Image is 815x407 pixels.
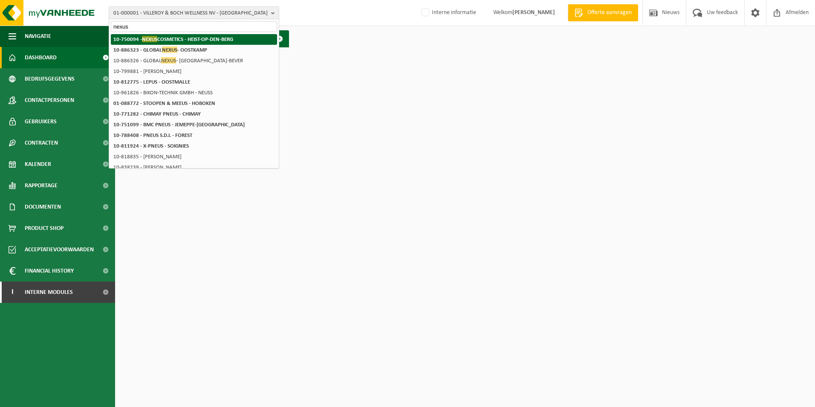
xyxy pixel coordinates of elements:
[25,90,74,111] span: Contactpersonen
[25,282,73,303] span: Interne modules
[142,36,157,42] span: NEXUS
[25,196,61,218] span: Documenten
[25,239,94,260] span: Acceptatievoorwaarden
[113,111,201,117] strong: 10-771282 - CHIMAY PNEUS - CHIMAY
[111,66,277,77] li: 10-799881 - [PERSON_NAME]
[113,101,215,106] strong: 01-088772 - STOOPEN & MEEUS - HOBOKEN
[111,162,277,173] li: 10-838239 - [PERSON_NAME]
[111,151,277,162] li: 10-818835 - [PERSON_NAME]
[113,122,245,128] strong: 10-751099 - BMC PNEUS - JEMEPPE-[GEOGRAPHIC_DATA]
[420,6,476,19] label: Interne informatie
[512,9,555,16] strong: [PERSON_NAME]
[111,55,277,66] li: 10-886326 - GLOBAL - [GEOGRAPHIC_DATA]-BEVER
[113,79,190,85] strong: 10-812775 - LEPUS - OOSTMALLE
[9,282,16,303] span: I
[113,7,268,20] span: 01-000001 - VILLEROY & BOCH WELLNESS NV - [GEOGRAPHIC_DATA]
[113,143,189,149] strong: 10-811924 - X-PNEUS - SOIGNIES
[568,4,638,21] a: Offerte aanvragen
[25,154,51,175] span: Kalender
[585,9,634,17] span: Offerte aanvragen
[25,68,75,90] span: Bedrijfsgegevens
[161,57,176,64] span: NEXUS
[25,218,64,239] span: Product Shop
[113,133,192,138] strong: 10-788408 - PNEUS S.D.I. - FOREST
[25,132,58,154] span: Contracten
[25,26,51,47] span: Navigatie
[162,47,177,53] span: NEXUS
[111,21,277,32] input: Zoeken naar gekoppelde vestigingen
[25,260,74,282] span: Financial History
[113,36,233,42] strong: 10-750094 - COSMETICS - HEIST-OP-DEN-BERG
[109,6,279,19] button: 01-000001 - VILLEROY & BOCH WELLNESS NV - [GEOGRAPHIC_DATA]
[25,47,57,68] span: Dashboard
[111,87,277,98] li: 10-961826 - BIKON-TECHNIK GMBH - NEUSS
[25,111,57,132] span: Gebruikers
[25,175,58,196] span: Rapportage
[113,47,207,53] strong: 10-886323 - GLOBAL - OOSTKAMP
